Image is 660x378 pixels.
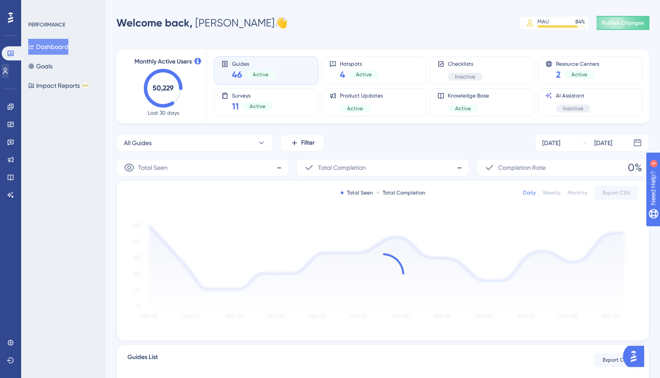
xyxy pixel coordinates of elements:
[340,60,379,67] span: Hotspots
[498,162,546,173] span: Completion Rate
[250,103,265,110] span: Active
[556,60,599,67] span: Resource Centers
[455,105,471,112] span: Active
[543,189,560,196] div: Weekly
[556,68,561,81] span: 2
[280,134,324,152] button: Filter
[28,39,68,55] button: Dashboard
[276,161,282,175] span: -
[448,60,482,67] span: Checklists
[594,138,612,148] div: [DATE]
[301,138,315,148] span: Filter
[153,84,174,92] text: 50,229
[124,138,152,148] span: All Guides
[537,18,549,25] div: MAU
[61,4,64,11] div: 4
[148,109,179,116] span: Last 30 days
[116,134,273,152] button: All Guides
[347,105,363,112] span: Active
[523,189,536,196] div: Daily
[116,16,288,30] div: [PERSON_NAME] 👋
[134,56,192,67] span: Monthly Active Users
[82,83,89,88] div: BETA
[457,161,462,175] span: -
[253,71,268,78] span: Active
[28,58,52,74] button: Goals
[341,189,373,196] div: Total Seen
[232,100,239,112] span: 11
[571,71,587,78] span: Active
[563,105,583,112] span: Inactive
[318,162,366,173] span: Total Completion
[575,18,585,25] div: 84 %
[232,68,242,81] span: 46
[232,92,272,98] span: Surveys
[116,16,193,29] span: Welcome back,
[623,343,649,370] iframe: UserGuiding AI Assistant Launcher
[28,78,89,94] button: Impact ReportsBETA
[567,189,587,196] div: Monthly
[340,92,383,99] span: Product Updates
[340,68,345,81] span: 4
[28,21,65,28] div: PERFORMANCE
[597,16,649,30] button: Publish Changes
[594,186,638,200] button: Export CSV
[603,189,630,196] span: Export CSV
[603,356,630,363] span: Export CSV
[594,353,638,367] button: Export CSV
[21,2,55,13] span: Need Help?
[602,19,644,26] span: Publish Changes
[127,352,158,368] span: Guides List
[628,161,642,175] span: 0%
[138,162,168,173] span: Total Seen
[556,92,590,99] span: AI Assistant
[356,71,372,78] span: Active
[232,60,276,67] span: Guides
[377,189,425,196] div: Total Completion
[542,138,560,148] div: [DATE]
[455,73,475,80] span: Inactive
[448,92,489,99] span: Knowledge Base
